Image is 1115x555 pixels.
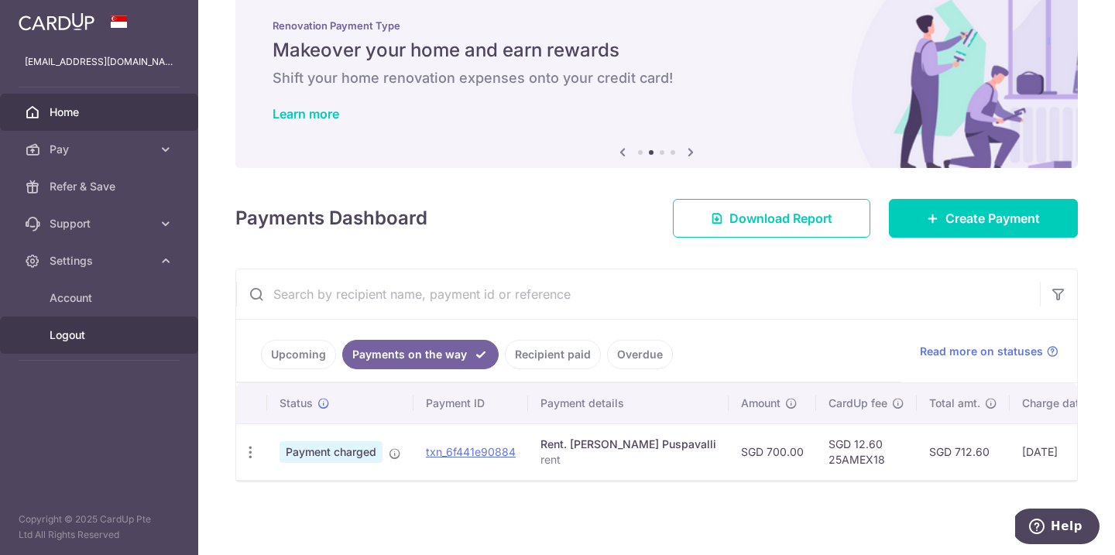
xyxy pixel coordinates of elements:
p: rent [540,452,716,468]
span: Payment charged [280,441,383,463]
span: Support [50,216,152,231]
td: SGD 700.00 [729,423,816,480]
div: Rent. [PERSON_NAME] Puspavalli [540,437,716,452]
span: Download Report [729,209,832,228]
a: Payments on the way [342,340,499,369]
img: CardUp [19,12,94,31]
td: SGD 12.60 25AMEX18 [816,423,917,480]
a: Download Report [673,199,870,238]
span: Charge date [1022,396,1086,411]
h4: Payments Dashboard [235,204,427,232]
a: Learn more [273,106,339,122]
p: Renovation Payment Type [273,19,1041,32]
a: Overdue [607,340,673,369]
a: Create Payment [889,199,1078,238]
span: Logout [50,327,152,343]
a: Read more on statuses [920,344,1058,359]
h5: Makeover your home and earn rewards [273,38,1041,63]
a: Upcoming [261,340,336,369]
span: CardUp fee [829,396,887,411]
th: Payment ID [413,383,528,423]
span: Create Payment [945,209,1040,228]
a: txn_6f441e90884 [426,445,516,458]
iframe: Opens a widget where you can find more information [1015,509,1100,547]
input: Search by recipient name, payment id or reference [236,269,1040,319]
span: Status [280,396,313,411]
span: Read more on statuses [920,344,1043,359]
span: Total amt. [929,396,980,411]
td: [DATE] [1010,423,1115,480]
span: Amount [741,396,780,411]
td: SGD 712.60 [917,423,1010,480]
a: Recipient paid [505,340,601,369]
h6: Shift your home renovation expenses onto your credit card! [273,69,1041,87]
span: Settings [50,253,152,269]
span: Home [50,104,152,120]
th: Payment details [528,383,729,423]
span: Refer & Save [50,179,152,194]
span: Account [50,290,152,306]
span: Pay [50,142,152,157]
p: [EMAIL_ADDRESS][DOMAIN_NAME] [25,54,173,70]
